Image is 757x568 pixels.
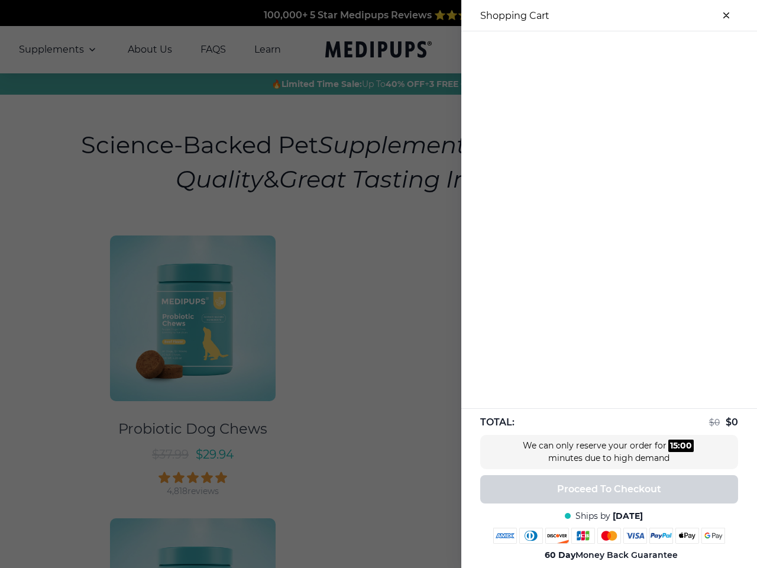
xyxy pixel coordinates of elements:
img: mastercard [597,528,621,544]
img: google [701,528,725,544]
h3: Shopping Cart [480,10,549,21]
button: close-cart [714,4,738,27]
div: 00 [680,440,692,452]
span: $ 0 [726,417,738,428]
span: Ships by [575,511,610,522]
img: apple [675,528,699,544]
img: jcb [571,528,595,544]
span: $ 0 [709,417,720,428]
div: : [668,440,694,452]
span: Money Back Guarantee [545,550,678,561]
div: 15 [670,440,678,452]
img: paypal [649,528,673,544]
img: visa [623,528,647,544]
span: [DATE] [613,511,643,522]
strong: 60 Day [545,550,576,560]
span: TOTAL: [480,416,515,429]
img: diners-club [519,528,543,544]
img: amex [493,528,517,544]
div: We can only reserve your order for minutes due to high demand [520,440,698,464]
img: discover [545,528,569,544]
